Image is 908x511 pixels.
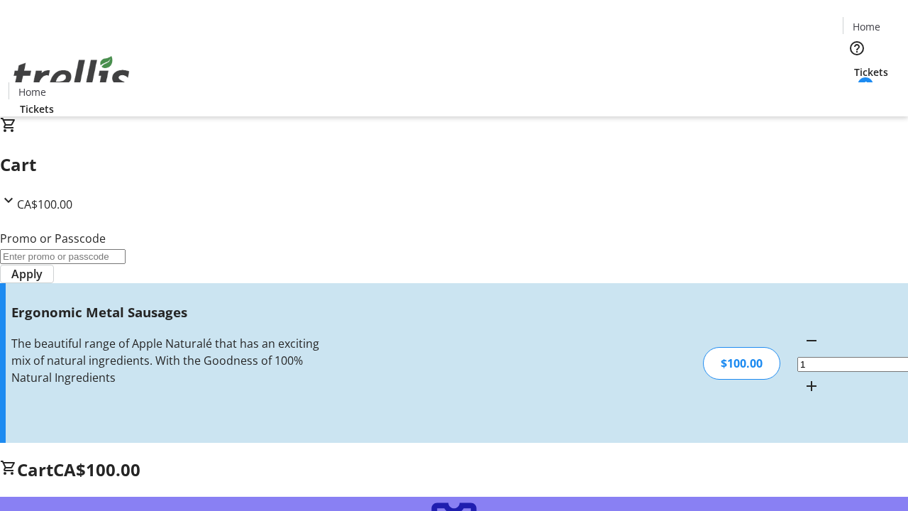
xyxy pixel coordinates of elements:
[843,65,899,79] a: Tickets
[9,40,135,111] img: Orient E2E Organization IbkTnu1oJc's Logo
[843,79,871,108] button: Cart
[53,458,140,481] span: CA$100.00
[797,326,826,355] button: Decrement by one
[11,302,321,322] h3: Ergonomic Metal Sausages
[17,197,72,212] span: CA$100.00
[9,84,55,99] a: Home
[9,101,65,116] a: Tickets
[11,265,43,282] span: Apply
[703,347,780,380] div: $100.00
[843,34,871,62] button: Help
[854,65,888,79] span: Tickets
[797,372,826,400] button: Increment by one
[11,335,321,386] div: The beautiful range of Apple Naturalé that has an exciting mix of natural ingredients. With the G...
[843,19,889,34] a: Home
[853,19,880,34] span: Home
[18,84,46,99] span: Home
[20,101,54,116] span: Tickets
